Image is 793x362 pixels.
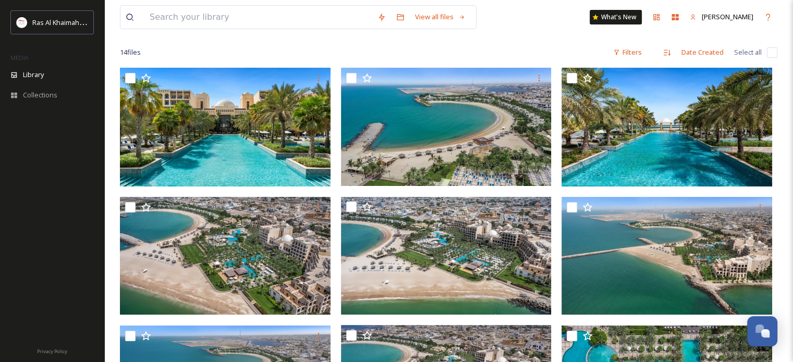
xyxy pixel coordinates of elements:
[23,70,44,80] span: Library
[17,17,27,28] img: Logo_RAKTDA_RGB-01.png
[341,68,552,186] img: Rixos Al Mairid Ras Al Khaimah - Aerial.jpg
[37,348,67,355] span: Privacy Policy
[120,47,141,57] span: 14 file s
[734,47,762,57] span: Select all
[37,344,67,357] a: Privacy Policy
[676,42,729,63] div: Date Created
[747,316,777,346] button: Open Chat
[120,197,331,315] img: Rixos Al Mairid Ras Al Khaimah - Aerial(10).jpg
[10,54,29,61] span: MEDIA
[702,12,753,21] span: [PERSON_NAME]
[410,7,471,27] a: View all files
[562,197,772,315] img: Rixos Al Mairid Ras Al Khaimah - Aerial(8).jpg
[341,197,552,315] img: Rixos Al Mairid Ras Al Khaimah - Aerial(9).jpg
[23,90,57,100] span: Collections
[32,17,180,27] span: Ras Al Khaimah Tourism Development Authority
[590,10,642,24] a: What's New
[608,42,647,63] div: Filters
[144,6,372,29] input: Search your library
[562,68,772,186] img: Rixos Al Mairid Ras Al Khaimah - Salt pool(2).jpg
[685,7,759,27] a: [PERSON_NAME]
[120,68,331,186] img: Rixos Al Mairid Ras Al Khaimah - Salt pool(1).jpg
